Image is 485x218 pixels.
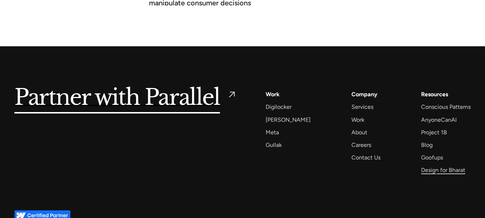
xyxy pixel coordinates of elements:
[421,140,433,150] a: Blog
[351,140,371,150] a: Careers
[351,115,364,125] a: Work
[14,89,220,106] h5: Partner with Parallel
[351,153,381,162] a: Contact Us
[351,89,377,99] a: Company
[266,127,279,137] a: Meta
[421,115,457,125] a: AnyoneCanAI
[266,102,292,112] a: Digilocker
[421,102,471,112] a: Conscious Patterns
[351,102,373,112] a: Services
[421,127,447,137] a: Project 1B
[266,140,282,150] a: Gullak
[421,165,465,175] a: Design for Bharat
[421,89,448,99] div: Resources
[266,89,280,99] a: Work
[351,127,367,137] a: About
[266,115,311,125] a: [PERSON_NAME]
[421,153,443,162] a: Goofups
[14,89,237,106] a: Partner with Parallel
